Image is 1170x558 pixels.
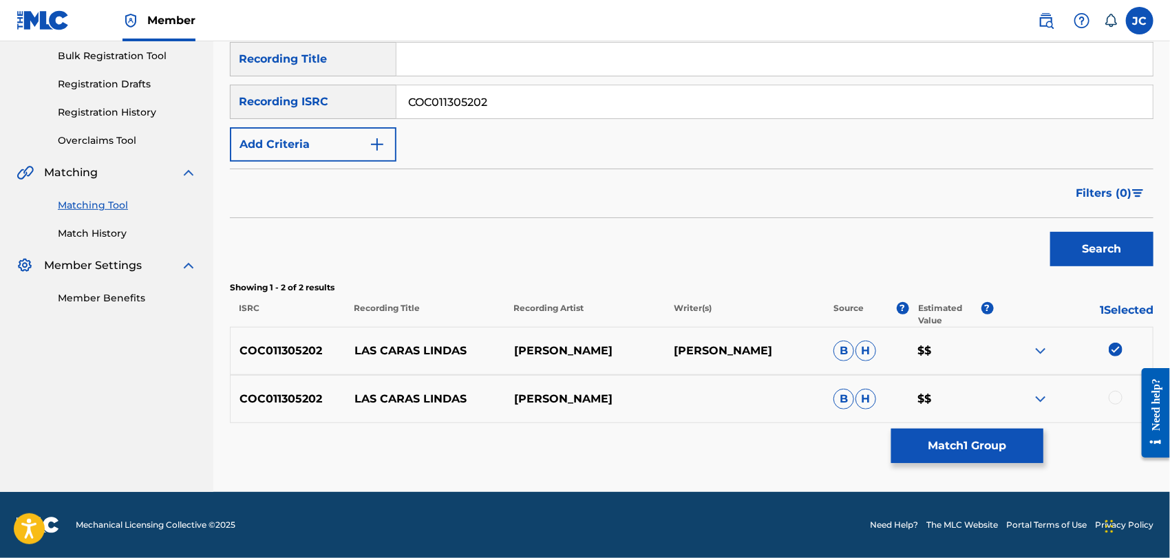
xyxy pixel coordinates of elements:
[17,10,70,30] img: MLC Logo
[44,257,142,274] span: Member Settings
[1132,189,1144,197] img: filter
[1095,519,1153,531] a: Privacy Policy
[504,391,664,407] p: [PERSON_NAME]
[58,226,197,241] a: Match History
[918,302,981,327] p: Estimated Value
[58,77,197,92] a: Registration Drafts
[897,302,909,314] span: ?
[1131,357,1170,468] iframe: Resource Center
[1068,7,1096,34] div: Help
[58,198,197,213] a: Matching Tool
[855,389,876,409] span: H
[855,341,876,361] span: H
[230,127,396,162] button: Add Criteria
[231,391,345,407] p: COC011305202
[1104,14,1118,28] div: Notifications
[664,302,824,327] p: Writer(s)
[147,12,195,28] span: Member
[58,49,197,63] a: Bulk Registration Tool
[58,105,197,120] a: Registration History
[665,343,825,359] p: [PERSON_NAME]
[17,257,33,274] img: Member Settings
[994,302,1153,327] p: 1 Selected
[908,391,993,407] p: $$
[345,302,504,327] p: Recording Title
[1126,7,1153,34] div: User Menu
[1067,176,1153,211] button: Filters (0)
[17,164,34,181] img: Matching
[1038,12,1054,29] img: search
[833,389,854,409] span: B
[926,519,998,531] a: The MLC Website
[1032,7,1060,34] a: Public Search
[1032,391,1049,407] img: expand
[76,519,235,531] span: Mechanical Licensing Collective © 2025
[230,302,345,327] p: ISRC
[908,343,993,359] p: $$
[833,341,854,361] span: B
[44,164,98,181] span: Matching
[123,12,139,29] img: Top Rightsholder
[231,343,345,359] p: COC011305202
[1101,492,1170,558] iframe: Chat Widget
[1050,232,1153,266] button: Search
[891,429,1043,463] button: Match1 Group
[1074,12,1090,29] img: help
[1006,519,1087,531] a: Portal Terms of Use
[504,302,664,327] p: Recording Artist
[17,517,59,533] img: logo
[180,164,197,181] img: expand
[230,42,1153,273] form: Search Form
[230,281,1153,294] p: Showing 1 - 2 of 2 results
[1105,506,1114,547] div: Drag
[345,391,504,407] p: LAS CARAS LINDAS
[981,302,994,314] span: ?
[1076,185,1131,202] span: Filters ( 0 )
[58,291,197,305] a: Member Benefits
[58,133,197,148] a: Overclaims Tool
[833,302,864,327] p: Source
[345,343,504,359] p: LAS CARAS LINDAS
[369,136,385,153] img: 9d2ae6d4665cec9f34b9.svg
[504,343,664,359] p: [PERSON_NAME]
[1109,343,1123,356] img: deselect
[180,257,197,274] img: expand
[870,519,918,531] a: Need Help?
[1032,343,1049,359] img: expand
